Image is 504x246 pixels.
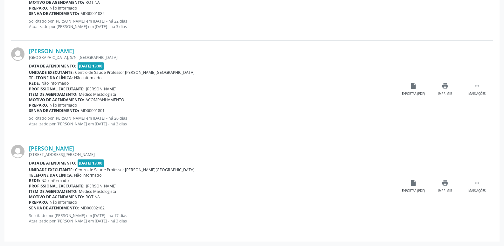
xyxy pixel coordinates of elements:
[78,159,104,167] span: [DATE] 13:00
[50,200,77,205] span: Não informado
[86,194,100,200] span: ROTINA
[86,86,116,92] span: [PERSON_NAME]
[468,189,486,193] div: Mais ações
[410,179,417,186] i: insert_drive_file
[80,11,105,16] span: MD00001082
[473,82,480,89] i: 
[29,183,85,189] b: Profissional executante:
[29,86,85,92] b: Profissional executante:
[75,167,195,172] span: Centro de Saude Professor [PERSON_NAME][GEOGRAPHIC_DATA]
[29,160,76,166] b: Data de atendimento:
[29,167,74,172] b: Unidade executante:
[402,189,425,193] div: Exportar (PDF)
[79,92,116,97] span: Médico Mastologista
[442,179,449,186] i: print
[75,70,195,75] span: Centro de Saude Professor [PERSON_NAME][GEOGRAPHIC_DATA]
[29,18,397,29] p: Solicitado por [PERSON_NAME] em [DATE] - há 22 dias Atualizado por [PERSON_NAME] em [DATE] - há 3...
[11,145,24,158] img: img
[29,102,48,108] b: Preparo:
[41,81,69,86] span: Não informado
[29,116,397,126] p: Solicitado por [PERSON_NAME] em [DATE] - há 20 dias Atualizado por [PERSON_NAME] em [DATE] - há 3...
[438,189,452,193] div: Imprimir
[11,47,24,61] img: img
[29,55,397,60] div: [GEOGRAPHIC_DATA], S/N, [GEOGRAPHIC_DATA]
[29,108,79,113] b: Senha de atendimento:
[79,189,116,194] span: Médico Mastologista
[29,172,73,178] b: Telefone da clínica:
[29,178,40,183] b: Rede:
[74,172,101,178] span: Não informado
[29,75,73,81] b: Telefone da clínica:
[29,200,48,205] b: Preparo:
[29,205,79,211] b: Senha de atendimento:
[80,108,105,113] span: MD00001801
[50,5,77,11] span: Não informado
[473,179,480,186] i: 
[29,63,76,69] b: Data de atendimento:
[29,145,74,152] a: [PERSON_NAME]
[29,47,74,54] a: [PERSON_NAME]
[402,92,425,96] div: Exportar (PDF)
[41,178,69,183] span: Não informado
[29,194,84,200] b: Motivo de agendamento:
[86,183,116,189] span: [PERSON_NAME]
[74,75,101,81] span: Não informado
[29,189,78,194] b: Item de agendamento:
[410,82,417,89] i: insert_drive_file
[80,205,105,211] span: MD00002182
[29,213,397,224] p: Solicitado por [PERSON_NAME] em [DATE] - há 17 dias Atualizado por [PERSON_NAME] em [DATE] - há 3...
[29,97,84,102] b: Motivo de agendamento:
[86,97,124,102] span: ACOMPANHAMENTO
[29,92,78,97] b: Item de agendamento:
[50,102,77,108] span: Não informado
[29,152,397,157] div: [STREET_ADDRESS][PERSON_NAME]
[438,92,452,96] div: Imprimir
[29,11,79,16] b: Senha de atendimento:
[29,81,40,86] b: Rede:
[442,82,449,89] i: print
[78,62,104,70] span: [DATE] 13:00
[468,92,486,96] div: Mais ações
[29,5,48,11] b: Preparo:
[29,70,74,75] b: Unidade executante:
